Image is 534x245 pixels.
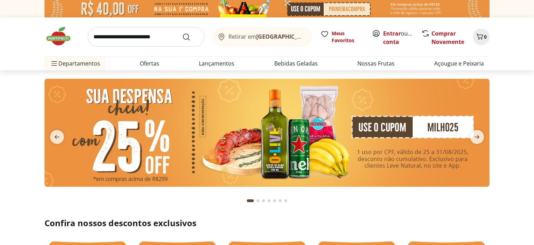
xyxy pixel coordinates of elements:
[255,192,261,209] button: Go to page 2 from fs-carousel
[140,59,159,68] a: Ofertas
[245,192,255,209] button: Current page from fs-carousel
[484,33,487,40] span: 0
[44,79,489,187] img: cupom
[261,192,266,209] button: Go to page 3 from fs-carousel
[44,26,79,47] img: Hortifruti
[182,33,199,41] button: Submit Search
[44,130,70,144] button: previous
[213,27,312,47] button: Retirar em[GEOGRAPHIC_DATA]/[GEOGRAPHIC_DATA]
[88,27,204,47] input: search
[50,55,100,72] span: Departamentos
[266,192,272,209] button: Go to page 4 from fs-carousel
[274,59,318,68] a: Bebidas Geladas
[431,30,464,46] a: Comprar Novamente
[383,29,414,46] span: ou
[272,192,277,209] button: Go to page 5 from fs-carousel
[199,59,234,68] a: Lançamentos
[283,192,289,209] button: Go to page 7 from fs-carousel
[321,30,364,44] a: Meus Favoritos
[464,130,489,144] button: next
[277,192,283,209] button: Go to page 6 from fs-carousel
[44,217,489,229] h2: Confira nossos descontos exclusivos
[473,29,489,45] button: Carrinho
[50,55,58,72] button: Menu
[357,59,395,68] a: Nossas Frutas
[228,33,305,40] span: Retirar em
[256,33,373,40] b: [GEOGRAPHIC_DATA]/[GEOGRAPHIC_DATA]
[332,30,364,44] span: Meus Favoritos
[383,30,421,46] a: Criar conta
[383,30,401,37] a: Entrar
[434,59,484,68] a: Açougue e Peixaria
